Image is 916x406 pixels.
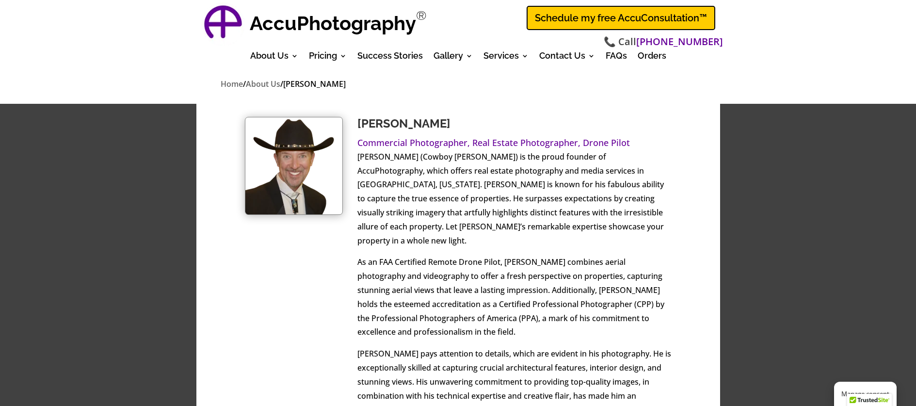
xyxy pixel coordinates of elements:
a: Services [483,52,529,63]
a: FAQs [606,52,627,63]
a: Meet Our Team [255,107,352,126]
a: AccuPhotography Logo - Professional Real Estate Photography and Media Services in Dallas, Texas [201,2,245,46]
a: Service Areas [255,165,352,184]
a: Online Directory Listings [255,184,352,217]
sup: Registered Trademark [416,8,427,23]
img: AccuPhotography [201,2,245,46]
a: Success Stories [357,52,423,63]
p: Commercial Photographer, Real Estate Photographer, Drone Pilot [357,136,672,150]
a: [PHONE_NUMBER] [636,35,723,49]
span: 📞 Call [604,35,723,49]
a: Orders [638,52,666,63]
h1: [PERSON_NAME] [357,117,672,136]
a: Gallery [434,52,473,63]
a: Our Affiliations [255,126,352,146]
button: Manage consent [834,382,897,406]
a: Schedule my free AccuConsultation™ [527,6,715,30]
a: Home [221,79,243,90]
nav: breadcrumbs [221,78,696,91]
strong: AccuPhotography [250,12,416,34]
span: / [243,79,246,89]
a: Contact Us [539,52,595,63]
p: [PERSON_NAME] (Cowboy [PERSON_NAME]) is the proud founder of AccuPhotography, which offers real e... [357,150,672,256]
a: Pricing [309,52,347,63]
a: Events [255,146,352,165]
a: About Us [250,52,298,63]
p: As an FAA Certified Remote Drone Pilot, [PERSON_NAME] combines aerial photography and videography... [357,255,672,347]
a: Founder: [PERSON_NAME] [255,74,352,107]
